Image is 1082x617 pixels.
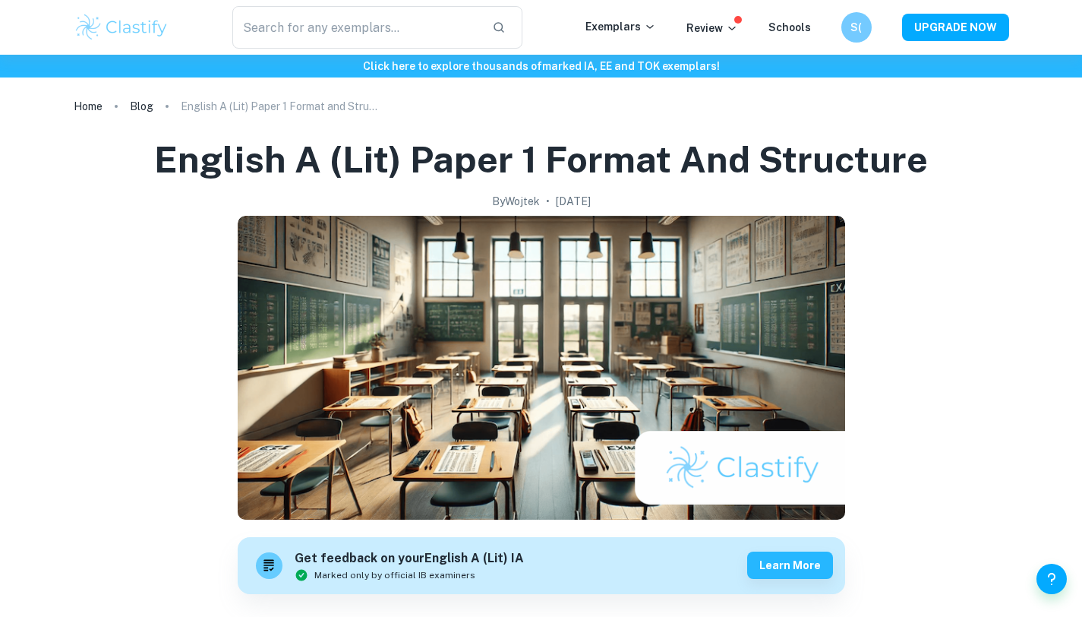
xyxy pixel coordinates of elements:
[556,193,591,210] h2: [DATE]
[768,21,811,33] a: Schools
[74,96,103,117] a: Home
[238,216,845,520] img: English A (Lit) Paper 1 Format and Structure cover image
[847,19,865,36] h6: S(
[686,20,738,36] p: Review
[154,135,928,184] h1: English A (Lit) Paper 1 Format and Structure
[295,549,524,568] h6: Get feedback on your English A (Lit) IA
[492,193,540,210] h2: By Wojtek
[238,537,845,594] a: Get feedback on yourEnglish A (Lit) IAMarked only by official IB examinersLearn more
[74,12,170,43] img: Clastify logo
[841,12,872,43] button: S(
[546,193,550,210] p: •
[314,568,475,582] span: Marked only by official IB examiners
[181,98,378,115] p: English A (Lit) Paper 1 Format and Structure
[585,18,656,35] p: Exemplars
[232,6,481,49] input: Search for any exemplars...
[130,96,153,117] a: Blog
[902,14,1009,41] button: UPGRADE NOW
[1036,564,1067,594] button: Help and Feedback
[3,58,1079,74] h6: Click here to explore thousands of marked IA, EE and TOK exemplars !
[747,552,833,579] button: Learn more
